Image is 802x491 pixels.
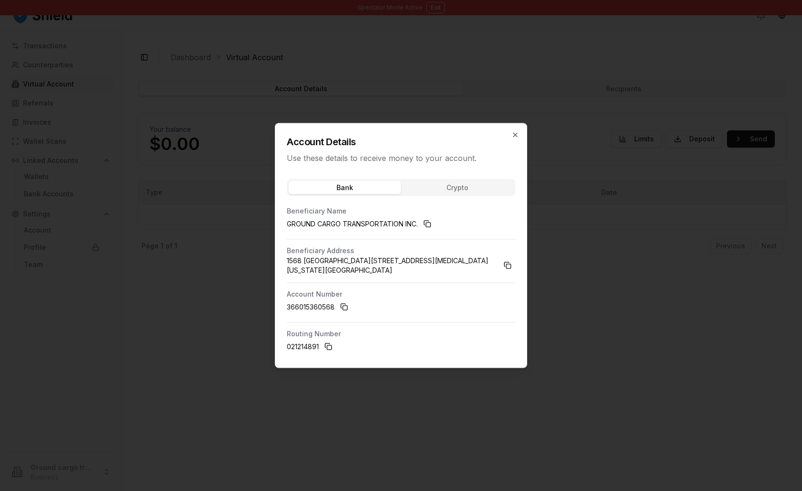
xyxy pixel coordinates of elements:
[289,181,401,194] button: Bank
[287,208,515,214] p: Beneficiary Name
[287,135,515,149] h2: Account Details
[287,256,498,275] span: 1568 [GEOGRAPHIC_DATA][STREET_ADDRESS][MEDICAL_DATA][US_STATE][GEOGRAPHIC_DATA]
[287,219,418,229] span: GROUND CARGO TRANSPORTATION INC.
[321,339,336,354] button: Copy to clipboard
[500,258,515,273] button: Copy to clipboard
[287,302,335,312] span: 366015360568
[287,291,515,298] p: Account Number
[401,181,513,194] button: Crypto
[287,247,515,254] p: Beneficiary Address
[336,299,352,315] button: Copy to clipboard
[287,331,515,337] p: Routing Number
[287,342,319,352] span: 021214891
[287,152,515,164] p: Use these details to receive money to your account.
[420,216,435,232] button: Copy to clipboard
